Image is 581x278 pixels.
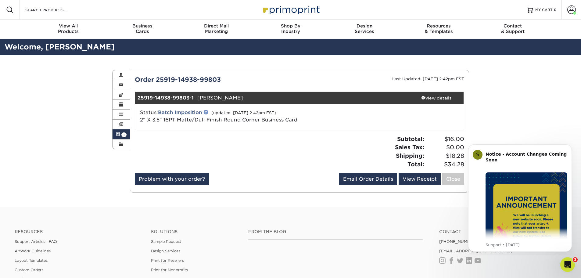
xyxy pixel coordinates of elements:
[253,23,328,29] span: Shop By
[253,23,328,34] div: Industry
[121,132,127,137] span: 1
[409,95,464,101] div: view details
[105,23,179,29] span: Business
[476,23,550,29] span: Contact
[211,110,276,115] small: (updated: [DATE] 2:42pm EST)
[135,92,409,104] div: - [PERSON_NAME]
[402,20,476,39] a: Resources& Templates
[442,173,464,185] a: Close
[105,20,179,39] a: BusinessCards
[25,6,84,13] input: SEARCH PRODUCTS.....
[138,95,194,101] strong: 25919-14938-99803-1
[396,152,424,159] strong: Shipping:
[140,117,297,123] a: 2" X 3.5" 16PT Matte/Dull Finish Round Corner Business Card
[392,77,464,81] small: Last Updated: [DATE] 2:42pm EST
[253,20,328,39] a: Shop ByIndustry
[426,152,464,160] span: $18.28
[15,249,51,253] a: Artwork Guidelines
[179,23,253,29] span: Direct Mail
[407,161,424,168] strong: Total:
[328,23,402,29] span: Design
[426,160,464,169] span: $34.28
[260,3,321,16] img: Primoprint
[135,109,354,124] div: Status:
[105,23,179,34] div: Cards
[402,23,476,34] div: & Templates
[135,173,209,185] a: Problem with your order?
[151,239,181,244] a: Sample Request
[31,23,106,29] span: View All
[426,143,464,152] span: $0.00
[560,257,575,272] iframe: Intercom live chat
[328,20,402,39] a: DesignServices
[158,110,202,115] a: Batch Imposition
[439,249,512,253] a: [EMAIL_ADDRESS][DOMAIN_NAME]
[151,249,180,253] a: Design Services
[476,20,550,39] a: Contact& Support
[397,135,424,142] strong: Subtotal:
[439,239,477,244] a: [PHONE_NUMBER]
[395,144,424,150] strong: Sales Tax:
[426,135,464,143] span: $16.00
[31,23,106,34] div: Products
[535,7,553,13] span: MY CART
[151,229,239,234] h4: Solutions
[402,23,476,29] span: Resources
[179,23,253,34] div: Marketing
[15,258,48,263] a: Layout Templates
[573,257,578,262] span: 2
[409,92,464,104] a: view details
[151,268,188,272] a: Print for Nonprofits
[328,23,402,34] div: Services
[113,129,130,139] a: 1
[31,20,106,39] a: View AllProducts
[179,20,253,39] a: Direct MailMarketing
[476,23,550,34] div: & Support
[339,173,397,185] a: Email Order Details
[248,229,423,234] h4: From the Blog
[15,239,57,244] a: Support Articles | FAQ
[130,75,299,84] div: Order 25919-14938-99803
[399,173,441,185] a: View Receipt
[554,8,557,12] span: 0
[15,268,43,272] a: Custom Orders
[151,258,184,263] a: Print for Resellers
[15,229,142,234] h4: Resources
[459,139,581,255] iframe: Intercom notifications message
[439,229,566,234] a: Contact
